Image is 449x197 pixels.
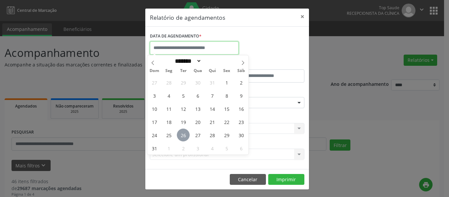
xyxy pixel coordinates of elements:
span: Setembro 3, 2025 [191,142,204,155]
select: Month [173,58,201,64]
span: Agosto 22, 2025 [220,115,233,128]
span: Agosto 21, 2025 [206,115,219,128]
span: Agosto 14, 2025 [206,102,219,115]
span: Agosto 25, 2025 [162,129,175,141]
span: Agosto 19, 2025 [177,115,190,128]
span: Agosto 17, 2025 [148,115,161,128]
span: Setembro 6, 2025 [235,142,248,155]
span: Agosto 15, 2025 [220,102,233,115]
span: Agosto 13, 2025 [191,102,204,115]
span: Agosto 31, 2025 [148,142,161,155]
span: Setembro 4, 2025 [206,142,219,155]
span: Agosto 24, 2025 [148,129,161,141]
span: Julho 29, 2025 [177,76,190,89]
span: Agosto 2, 2025 [235,76,248,89]
span: Agosto 27, 2025 [191,129,204,141]
span: Agosto 3, 2025 [148,89,161,102]
span: Agosto 29, 2025 [220,129,233,141]
span: Julho 28, 2025 [162,76,175,89]
h5: Relatório de agendamentos [150,13,225,22]
span: Agosto 1, 2025 [220,76,233,89]
span: Agosto 20, 2025 [191,115,204,128]
span: Setembro 5, 2025 [220,142,233,155]
button: Cancelar [230,174,266,185]
span: Dom [147,69,162,73]
span: Agosto 26, 2025 [177,129,190,141]
span: Ter [176,69,191,73]
span: Sáb [234,69,248,73]
span: Julho 31, 2025 [206,76,219,89]
label: ATÉ [229,59,304,69]
span: Qui [205,69,220,73]
span: Agosto 16, 2025 [235,102,248,115]
span: Agosto 12, 2025 [177,102,190,115]
span: Setembro 2, 2025 [177,142,190,155]
span: Agosto 18, 2025 [162,115,175,128]
span: Agosto 6, 2025 [191,89,204,102]
span: Agosto 28, 2025 [206,129,219,141]
span: Agosto 30, 2025 [235,129,248,141]
span: Agosto 4, 2025 [162,89,175,102]
label: DATA DE AGENDAMENTO [150,31,201,41]
span: Seg [162,69,176,73]
button: Imprimir [268,174,304,185]
button: Close [296,9,309,25]
span: Agosto 11, 2025 [162,102,175,115]
span: Setembro 1, 2025 [162,142,175,155]
span: Agosto 7, 2025 [206,89,219,102]
span: Agosto 9, 2025 [235,89,248,102]
span: Agosto 23, 2025 [235,115,248,128]
span: Agosto 5, 2025 [177,89,190,102]
span: Julho 27, 2025 [148,76,161,89]
span: Agosto 8, 2025 [220,89,233,102]
span: Qua [191,69,205,73]
span: Agosto 10, 2025 [148,102,161,115]
input: Year [201,58,223,64]
span: Julho 30, 2025 [191,76,204,89]
span: Sex [220,69,234,73]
